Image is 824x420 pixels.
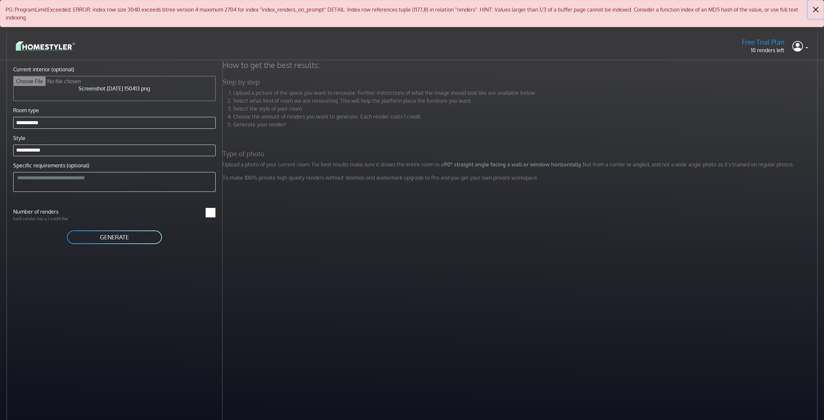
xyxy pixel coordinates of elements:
label: Style [13,134,25,142]
img: logo-3de290ba35641baa71223ecac5eacb59cb85b4c7fdf211dc9aaecaaee71ea2f8.svg [16,40,75,52]
li: Upload a picture of the space you want to renovate. Further instructions of what the image should... [233,89,819,97]
h5: Step by step [219,78,823,86]
p: 10 renders left [742,46,784,54]
h5: Free Trial Plan [742,38,784,46]
label: Specific requirements (optional) [13,161,89,169]
h4: How to get the best results: [219,60,823,70]
li: Select what kind of room we are renovating. This will help the platform place the furniture you w... [233,97,819,105]
label: Current interior (optional) [13,65,74,73]
button: Close [808,0,824,19]
label: Number of renders [9,208,114,216]
li: Choose the amount of renders you want to generate. Each render costs 1 credit. [233,113,819,121]
p: To make 100% private high quality renders without deletion and watermark upgrade to Pro and you g... [219,174,823,182]
li: Generate your render! [233,121,819,128]
p: Each render has a 1 credit fee [9,216,114,222]
h5: Type of photo [219,150,823,158]
label: Room type [13,106,39,114]
li: Select the style of your room. [233,105,819,113]
strong: 90° straight angle facing a wall or window horizontally. [444,161,583,168]
button: GENERATE [66,230,163,245]
p: Upload a photo of your current room. For best results make sure it shows the entire room in a Not... [219,160,823,168]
